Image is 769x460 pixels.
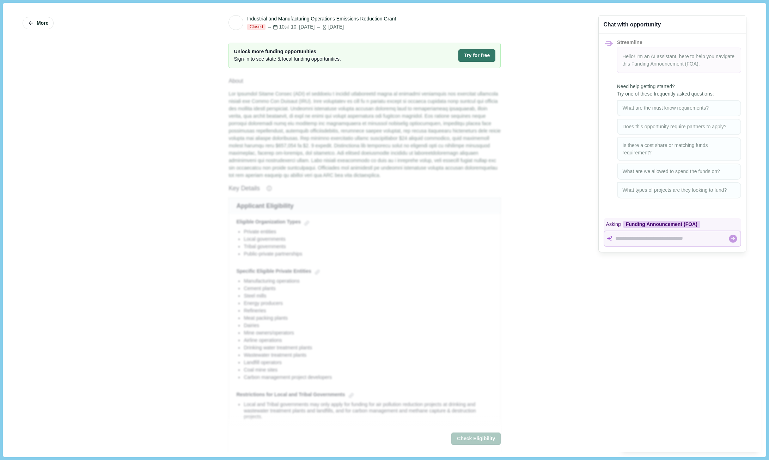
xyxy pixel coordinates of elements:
[247,15,396,23] div: Industrial and Manufacturing Operations Emissions Reduction Grant
[247,24,266,30] span: Closed
[458,49,495,62] button: Try for free
[617,39,642,45] span: Streamline
[316,23,344,31] div: [DATE]
[37,20,48,26] span: More
[631,61,698,67] span: Funding Announcement (FOA)
[451,433,501,445] button: Check Eligibility
[622,54,734,67] span: Hello! I'm an AI assistant, here to help you navigate this .
[267,23,315,31] div: 10月 10, [DATE]
[617,83,741,98] span: Need help getting started? Try one of these frequently asked questions:
[23,17,54,29] button: More
[234,48,341,55] span: Unlock more funding opportunities
[604,218,741,231] div: Asking
[623,221,700,228] div: Funding Announcement (FOA)
[604,20,661,29] div: Chat with opportunity
[234,55,341,63] span: Sign-in to see state & local funding opportunities.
